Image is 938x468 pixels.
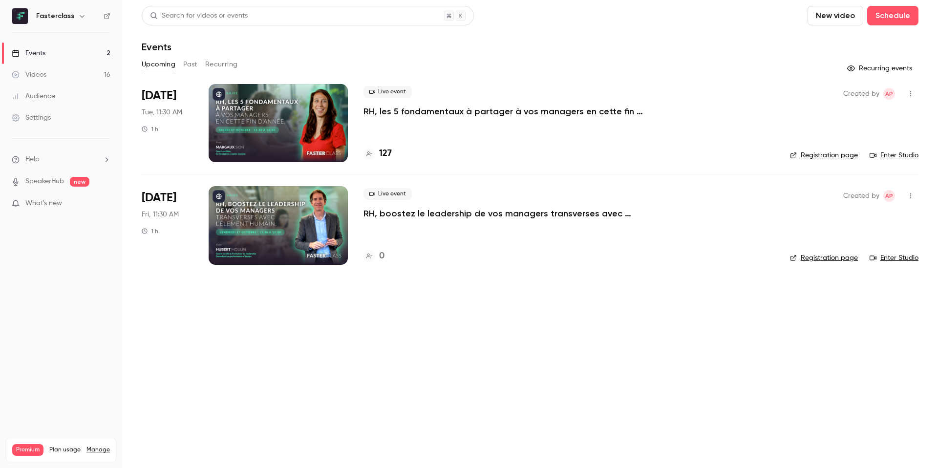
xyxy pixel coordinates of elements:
[363,147,392,160] a: 127
[12,70,46,80] div: Videos
[150,11,248,21] div: Search for videos or events
[843,61,918,76] button: Recurring events
[205,57,238,72] button: Recurring
[25,154,40,165] span: Help
[142,210,179,219] span: Fri, 11:30 AM
[843,190,879,202] span: Created by
[870,150,918,160] a: Enter Studio
[790,253,858,263] a: Registration page
[70,177,89,187] span: new
[867,6,918,25] button: Schedule
[12,8,28,24] img: Fasterclass
[49,446,81,454] span: Plan usage
[870,253,918,263] a: Enter Studio
[379,147,392,160] h4: 127
[790,150,858,160] a: Registration page
[142,84,193,162] div: Oct 7 Tue, 11:30 AM (Europe/Paris)
[142,190,176,206] span: [DATE]
[363,208,657,219] a: RH, boostez le leadership de vos managers transverses avec l’Élement Humain.
[142,107,182,117] span: Tue, 11:30 AM
[86,446,110,454] a: Manage
[885,88,893,100] span: AP
[12,154,110,165] li: help-dropdown-opener
[363,106,657,117] a: RH, les 5 fondamentaux à partager à vos managers en cette fin d’année.
[363,86,412,98] span: Live event
[843,88,879,100] span: Created by
[142,41,171,53] h1: Events
[363,250,384,263] a: 0
[142,88,176,104] span: [DATE]
[142,125,158,133] div: 1 h
[12,48,45,58] div: Events
[885,190,893,202] span: AP
[883,190,895,202] span: Amory Panné
[12,91,55,101] div: Audience
[12,444,43,456] span: Premium
[808,6,863,25] button: New video
[36,11,74,21] h6: Fasterclass
[883,88,895,100] span: Amory Panné
[12,113,51,123] div: Settings
[142,227,158,235] div: 1 h
[379,250,384,263] h4: 0
[25,198,62,209] span: What's new
[25,176,64,187] a: SpeakerHub
[363,188,412,200] span: Live event
[183,57,197,72] button: Past
[142,57,175,72] button: Upcoming
[142,186,193,264] div: Oct 17 Fri, 11:30 AM (Europe/Paris)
